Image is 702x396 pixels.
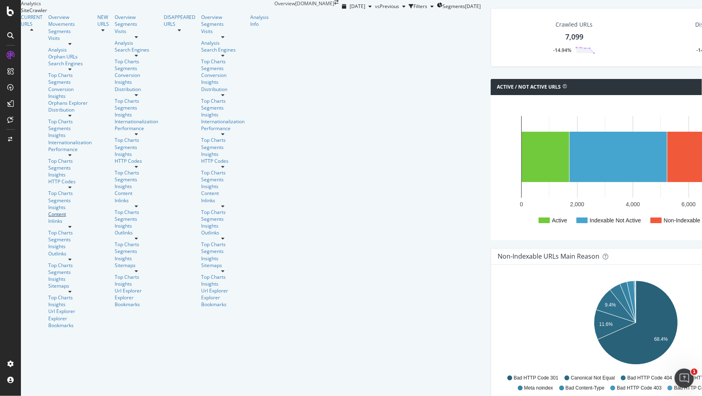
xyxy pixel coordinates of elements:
a: Orphan URLs [48,53,92,60]
a: Top Charts [48,118,92,125]
a: Insights [115,79,158,85]
a: Internationalization [48,139,92,146]
a: Top Charts [115,241,158,248]
div: Insights [201,79,245,85]
a: Segments [201,65,245,72]
a: Top Charts [201,209,245,216]
h4: Active / Not Active URLs [497,83,561,91]
a: Inlinks [201,197,245,204]
a: Insights [48,171,92,178]
div: Content [115,190,158,197]
div: Top Charts [48,158,92,164]
div: -14.94% [553,47,571,54]
a: Insights [115,111,158,118]
div: Insights [48,276,92,282]
a: Top Charts [115,169,158,176]
a: Content [201,190,245,197]
a: Insights [115,255,158,262]
a: Insights [48,301,92,308]
div: Segments [48,28,92,35]
a: Top Charts [115,58,158,65]
div: Insights [115,222,158,229]
a: Url Explorer [201,287,245,294]
a: Top Charts [201,169,245,176]
a: Visits [115,28,158,35]
a: Top Charts [115,137,158,143]
div: Segments [48,79,92,85]
a: HTTP Codes [115,158,158,164]
a: Explorer Bookmarks [48,315,92,329]
a: Conversion [115,72,158,79]
div: Segments [201,216,245,222]
div: Filters [414,3,427,10]
span: Canonical Not Equal [571,375,615,381]
a: Insights [48,204,92,211]
a: Insights [48,243,92,250]
div: Segments [201,176,245,183]
text: 2,000 [570,201,584,207]
span: Bad HTTP Code 301 [514,375,558,381]
a: Top Charts [115,274,158,280]
a: Top Charts [115,209,158,216]
div: SiteCrawler [21,7,274,14]
span: Segments [443,3,465,10]
div: Url Explorer [48,308,92,315]
div: Segments [115,65,158,72]
a: Segments [201,248,245,255]
div: Search Engines [48,60,92,67]
a: Insights [201,151,245,158]
div: Segments [48,197,92,204]
div: Conversion [201,72,245,79]
div: HTTP Codes [201,158,245,164]
div: Insights [201,111,245,118]
a: Internationalization [115,118,158,125]
div: Analysis [48,46,92,53]
div: Content [48,211,92,218]
a: Visits [48,35,92,41]
span: 2025 Sep. 7th [350,3,365,10]
a: Analysis [201,39,245,46]
a: Distribution [115,86,158,93]
div: Non-Indexable URLs Main Reason [498,252,599,260]
a: Segments [201,21,245,27]
a: Insights [201,222,245,229]
text: 11.6% [599,321,613,327]
a: Sitemaps [48,282,92,289]
div: Explorer Bookmarks [115,294,158,308]
div: 7,099 [565,32,583,42]
a: Visits [201,28,245,35]
div: Outlinks [115,229,158,236]
text: Indexable Not Active [590,217,641,224]
a: Insights [115,280,158,287]
a: Segments [115,144,158,151]
a: Top Charts [201,58,245,65]
a: Segments [115,248,158,255]
a: Insights [48,132,92,139]
div: Top Charts [48,262,92,269]
div: Performance [201,125,245,132]
div: Segments [48,125,92,132]
a: Segments [115,216,158,222]
a: Distribution [48,106,92,113]
div: Inlinks [115,197,158,204]
div: HTTP Codes [48,178,92,185]
a: Segments [48,164,92,171]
